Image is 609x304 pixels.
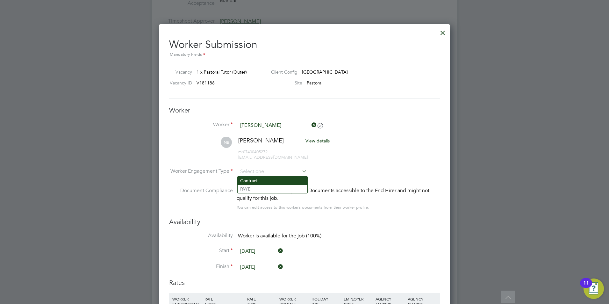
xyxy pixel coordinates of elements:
[238,149,243,155] span: m:
[238,247,283,256] input: Select one
[237,187,440,202] div: This worker has no Compliance Documents accessible to the End Hirer and might not qualify for thi...
[169,263,233,270] label: Finish
[167,80,192,86] label: Vacancy ID
[238,263,283,272] input: Select one
[167,69,192,75] label: Vacancy
[169,106,440,114] h3: Worker
[169,279,440,287] h3: Rates
[169,218,440,226] h3: Availability
[238,137,284,144] span: [PERSON_NAME]
[238,185,307,193] li: PAYE
[169,51,440,58] div: Mandatory Fields
[238,155,308,160] span: [EMAIL_ADDRESS][DOMAIN_NAME]
[302,69,348,75] span: [GEOGRAPHIC_DATA]
[305,138,330,144] span: View details
[238,167,307,177] input: Select one
[238,233,321,239] span: Worker is available for the job (100%)
[221,137,232,148] span: NB
[266,80,302,86] label: Site
[169,33,440,58] h2: Worker Submission
[238,177,307,185] li: Contract
[583,283,589,291] div: 11
[307,80,322,86] span: Pastoral
[169,232,233,239] label: Availability
[169,187,233,210] label: Document Compliance
[197,80,215,86] span: V181186
[238,121,317,130] input: Search for...
[237,204,369,211] div: You can edit access to this worker’s documents from their worker profile.
[238,149,268,155] span: 07400405272
[169,168,233,175] label: Worker Engagement Type
[169,247,233,254] label: Start
[197,69,247,75] span: 1 x Pastoral Tutor (Outer)
[266,69,297,75] label: Client Config
[169,121,233,128] label: Worker
[584,279,604,299] button: Open Resource Center, 11 new notifications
